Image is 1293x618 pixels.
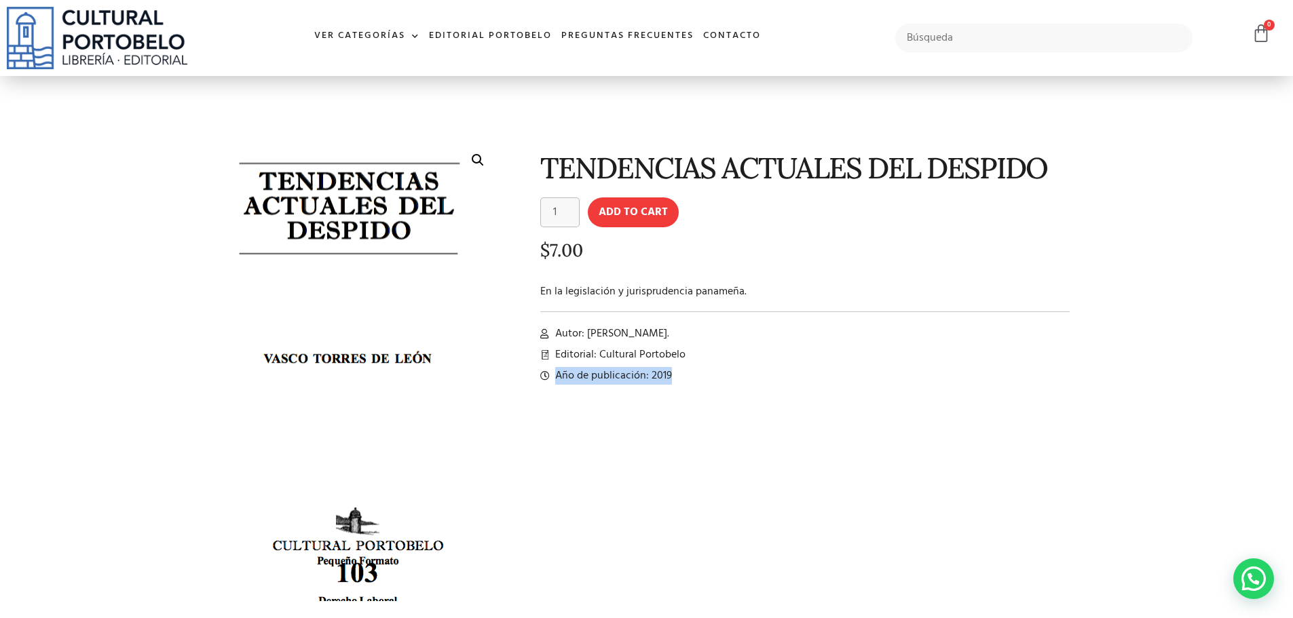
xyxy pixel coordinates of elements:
[895,24,1193,52] input: Búsqueda
[310,22,424,51] a: Ver Categorías
[540,239,583,261] bdi: 7.00
[540,152,1070,184] h1: TENDENCIAS ACTUALES DEL DESPIDO
[552,368,672,384] span: Año de publicación: 2019
[1264,20,1275,31] span: 0
[466,148,490,172] a: 🔍
[540,239,550,261] span: $
[588,197,679,227] button: Add to cart
[1233,558,1274,599] div: Contactar por WhatsApp
[540,197,580,227] input: Product quantity
[552,326,669,342] span: Autor: [PERSON_NAME].
[552,347,686,363] span: Editorial: Cultural Portobelo
[1252,24,1271,43] a: 0
[540,284,1070,300] p: En la legislación y jurisprudencia panameña.
[698,22,766,51] a: Contacto
[424,22,557,51] a: Editorial Portobelo
[557,22,698,51] a: Preguntas frecuentes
